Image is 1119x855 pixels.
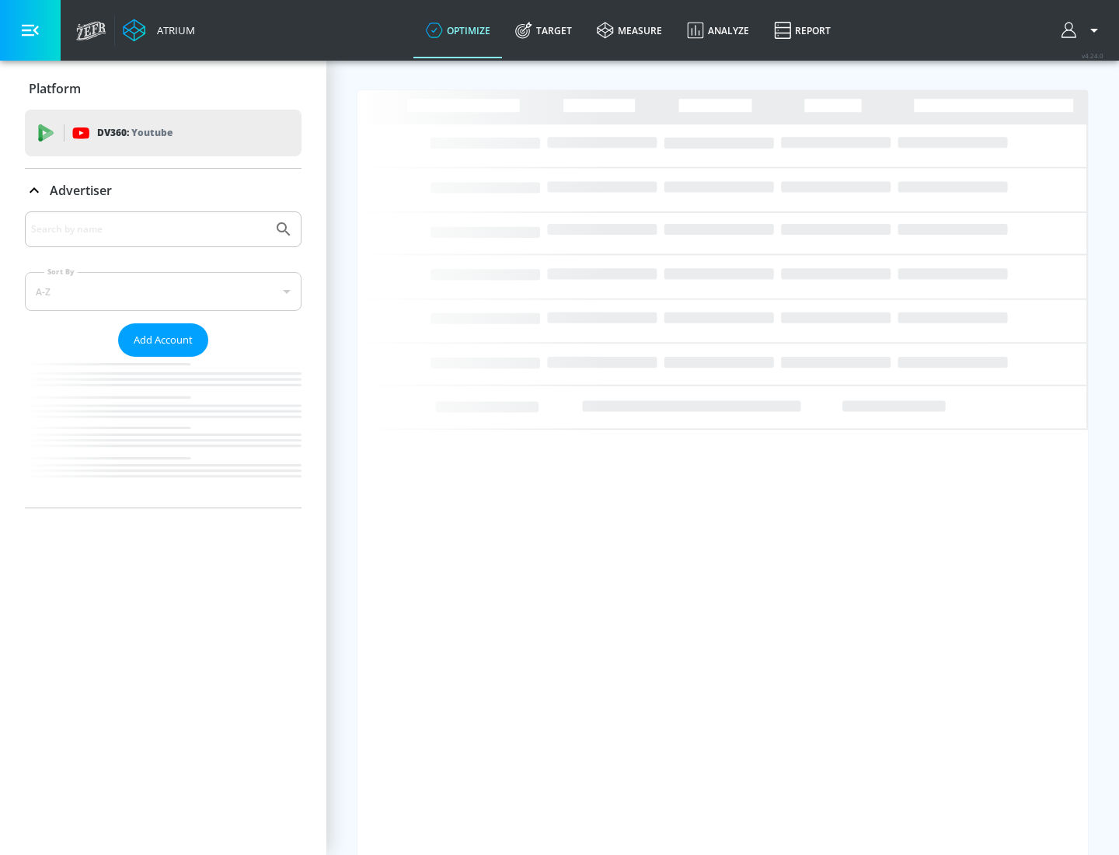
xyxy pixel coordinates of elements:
[25,67,302,110] div: Platform
[134,331,193,349] span: Add Account
[97,124,173,141] p: DV360:
[584,2,675,58] a: measure
[131,124,173,141] p: Youtube
[29,80,81,97] p: Platform
[25,110,302,156] div: DV360: Youtube
[1082,51,1103,60] span: v 4.24.0
[123,19,195,42] a: Atrium
[413,2,503,58] a: optimize
[25,272,302,311] div: A-Z
[25,211,302,508] div: Advertiser
[762,2,843,58] a: Report
[31,219,267,239] input: Search by name
[151,23,195,37] div: Atrium
[118,323,208,357] button: Add Account
[25,169,302,212] div: Advertiser
[503,2,584,58] a: Target
[675,2,762,58] a: Analyze
[44,267,78,277] label: Sort By
[50,182,112,199] p: Advertiser
[25,357,302,508] nav: list of Advertiser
